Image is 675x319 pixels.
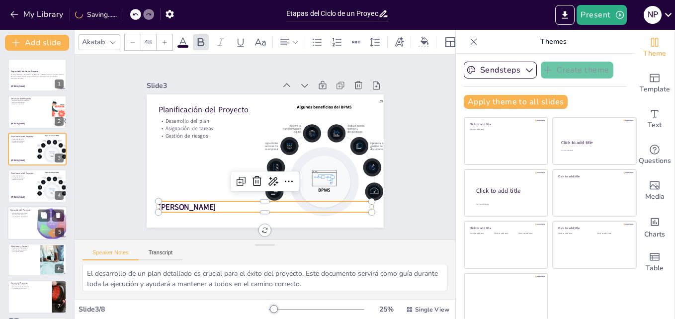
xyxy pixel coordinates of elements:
[139,249,183,260] button: Transcript
[494,233,516,235] div: Click to add text
[8,59,67,91] div: 1
[11,245,37,248] p: Monitoreo y Control
[645,191,665,202] span: Media
[518,233,541,235] div: Click to add text
[38,209,50,221] button: Duplicate Slide
[482,30,625,54] p: Themes
[7,6,68,22] button: My Library
[11,288,49,290] p: Formalización del cierre
[11,74,64,78] p: En esta presentación, exploraremos las diferentes etapas del ciclo de un proyecto, desde la defin...
[470,226,541,230] div: Click to add title
[635,101,675,137] div: Add text boxes
[11,282,49,285] p: Cierre del Proyecto
[8,95,67,128] div: 2
[11,249,37,251] p: Revisión de presupuestos
[415,306,449,314] span: Single View
[11,140,34,142] p: Asignación de tareas
[10,212,34,214] p: Coordinación de recursos
[635,173,675,209] div: Add images, graphics, shapes or video
[11,71,39,73] strong: Etapas del Ciclo de un Proyecto
[635,30,675,66] div: Change the overall theme
[11,103,49,105] p: Recursos necesarios
[11,138,34,140] p: Desarrollo del plan
[11,284,49,286] p: Revisión de resultados
[635,66,675,101] div: Add ready made slides
[442,34,458,50] div: Layout
[11,179,34,181] p: Gestión de riesgos
[11,142,34,144] p: Gestión de riesgos
[163,93,258,114] p: Planificación del Proyecto
[11,85,25,87] strong: [PERSON_NAME]
[11,99,49,101] p: Establecimiento de objetivos
[52,209,64,221] button: Delete Slide
[470,122,541,126] div: Click to add title
[8,280,67,313] div: 7
[11,122,25,125] strong: [PERSON_NAME]
[558,233,590,235] div: Click to add text
[555,5,575,25] button: Export to PowerPoint
[55,191,64,200] div: 4
[162,106,256,124] p: Desarrollo del plan
[11,251,37,253] p: Control de calidad
[635,137,675,173] div: Get real-time input from your audience
[11,172,34,175] p: Planificación del Proyecto
[286,6,378,21] input: Insert title
[8,169,67,202] div: 4
[153,69,283,91] div: Slide 3
[11,135,34,138] p: Planificación del Proyecto
[55,264,64,273] div: 6
[55,154,64,162] div: 3
[558,174,629,178] div: Click to add title
[644,229,665,240] span: Charts
[11,97,49,100] p: Definición del Proyecto
[55,80,64,88] div: 1
[80,35,107,49] div: Akatab
[11,286,49,288] p: Documentación de lecciones
[374,305,398,314] div: 25 %
[643,48,666,59] span: Theme
[470,129,541,131] div: Click to add text
[646,263,664,274] span: Table
[11,177,34,179] p: Asignación de tareas
[464,62,537,79] button: Sendsteps
[635,209,675,244] div: Add charts and graphs
[160,121,254,138] p: Gestión de riesgos
[11,101,49,103] p: Alcance del proyecto
[83,264,447,291] textarea: El desarrollo de un plan detallado es crucial para el éxito del proyecto. Este documento servirá ...
[644,6,662,24] div: N P
[561,140,627,146] div: Click to add title
[476,187,540,195] div: Click to add title
[11,78,64,80] p: Generated with [URL]
[577,5,626,25] button: Present
[10,214,34,216] p: Comunicación efectiva
[476,203,539,206] div: Click to add body
[11,159,25,161] strong: [PERSON_NAME]
[11,196,25,198] strong: [PERSON_NAME]
[11,175,34,177] p: Desarrollo del plan
[55,302,64,311] div: 7
[8,243,67,276] div: 6
[639,156,671,166] span: Questions
[161,114,255,131] p: Asignación de tareas
[79,305,269,314] div: Slide 3 / 8
[392,34,407,50] div: Text effects
[8,133,67,165] div: 3
[5,35,69,51] button: Add slide
[640,84,670,95] span: Template
[83,249,139,260] button: Speaker Notes
[558,226,629,230] div: Click to add title
[417,37,432,47] div: Background color
[11,247,37,249] p: Seguimiento del progreso
[561,150,627,152] div: Click to add text
[10,209,34,212] p: Ejecución del Proyecto
[541,62,613,79] button: Create theme
[152,190,210,207] strong: [PERSON_NAME]
[648,120,662,131] span: Text
[635,244,675,280] div: Add a table
[55,228,64,237] div: 5
[644,5,662,25] button: N P
[10,216,34,218] p: Cumplimiento de objetivos
[7,206,67,240] div: 5
[470,233,492,235] div: Click to add text
[597,233,628,235] div: Click to add text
